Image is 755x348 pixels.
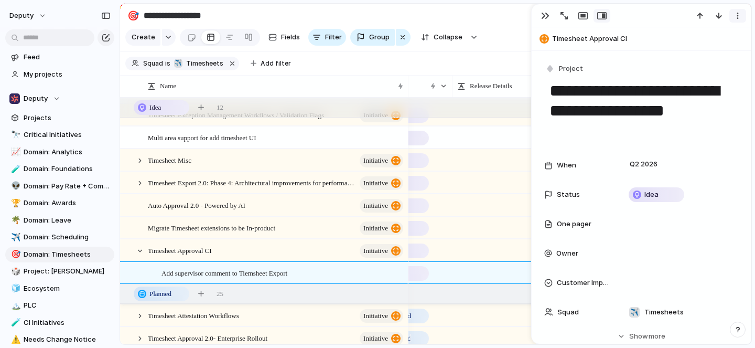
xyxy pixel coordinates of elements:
[148,199,245,211] span: Auto Approval 2.0 - Powered by AI
[360,332,403,345] button: initiative
[161,267,287,279] span: Add supervisor comment to Tiemsheet Export
[148,131,256,143] span: Multi area support for add timesheet UI
[127,8,139,23] div: 🎯
[557,278,611,288] span: Customer Impact
[5,91,114,107] button: Deputy
[5,298,114,313] div: 🏔️PLC
[24,147,111,157] span: Domain: Analytics
[434,32,462,43] span: Collapse
[9,249,20,260] button: 🎯
[11,317,18,329] div: 🧪
[148,176,357,188] span: Timesheet Export 2.0: Phase 4: Architectural improvements for performance/scalability uplifts
[9,334,20,345] button: ⚠️
[363,309,388,323] span: initiative
[281,32,300,43] span: Fields
[543,61,586,77] button: Project
[629,307,640,318] div: ✈️
[470,81,512,91] span: Release Details
[9,215,20,226] button: 🌴
[217,102,223,113] span: 12
[11,180,18,192] div: 👽
[160,81,176,91] span: Name
[5,7,52,24] button: deputy
[217,289,223,299] span: 25
[363,244,388,258] span: initiative
[360,309,403,323] button: initiative
[536,30,746,47] button: Timesheet Approval CI
[5,67,114,82] a: My projects
[186,59,223,68] span: Timesheets
[24,318,111,328] span: CI Initiatives
[11,231,18,244] div: ✈️
[5,229,114,245] a: ✈️Domain: Scheduling
[171,58,225,69] button: ✈️Timesheets
[649,331,665,342] span: more
[264,29,304,46] button: Fields
[11,334,18,346] div: ⚠️
[360,176,403,190] button: initiative
[557,307,579,318] span: Squad
[5,178,114,194] a: 👽Domain: Pay Rate + Compliance
[5,213,114,228] a: 🌴Domain: Leave
[11,129,18,141] div: 🔭
[5,49,114,65] a: Feed
[24,300,111,311] span: PLC
[148,154,191,166] span: Timesheet Misc
[9,266,20,277] button: 🎲
[544,327,738,346] button: Showmore
[5,161,114,177] a: 🧪Domain: Foundations
[5,332,114,347] div: ⚠️Needs Change Notice
[325,32,342,43] span: Filter
[556,248,578,259] span: Owner
[360,109,403,122] button: initiative
[9,283,20,294] button: 🧊
[5,315,114,331] a: 🧪CI Initiatives
[11,266,18,278] div: 🎲
[629,331,648,342] span: Show
[9,147,20,157] button: 📈
[148,309,239,321] span: Timesheet Attestation Workflows
[5,127,114,143] a: 🔭Critical Initiatives
[644,189,659,200] span: Idea
[148,222,275,234] span: Migrate Timesheet extensions to be In-product
[350,29,395,46] button: Group
[9,198,20,208] button: 🏆
[24,130,111,140] span: Critical Initiatives
[11,214,18,226] div: 🌴
[360,154,403,167] button: initiative
[9,300,20,311] button: 🏔️
[24,198,111,208] span: Domain: Awards
[11,146,18,158] div: 📈
[11,248,18,260] div: 🎯
[9,181,20,192] button: 👽
[24,334,111,345] span: Needs Change Notice
[261,59,291,68] span: Add filter
[143,59,163,68] span: Squad
[24,93,48,104] span: Deputy
[559,64,583,74] span: Project
[552,34,746,44] span: Timesheet Approval CI
[148,332,267,344] span: Timesheet Approval 2.0- Enterprise Rollout
[415,29,468,46] button: Collapse
[5,281,114,297] a: 🧊Ecosystem
[363,176,388,191] span: initiative
[5,144,114,160] a: 📈Domain: Analytics
[11,197,18,209] div: 🏆
[557,219,591,229] span: One pager
[24,164,111,174] span: Domain: Foundations
[369,32,390,43] span: Group
[644,307,684,318] span: Timesheets
[557,189,580,200] span: Status
[163,58,172,69] button: is
[24,249,111,260] span: Domain: Timesheets
[24,283,111,294] span: Ecosystem
[5,247,114,262] a: 🎯Domain: Timesheets
[24,232,111,242] span: Domain: Scheduling
[24,69,111,80] span: My projects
